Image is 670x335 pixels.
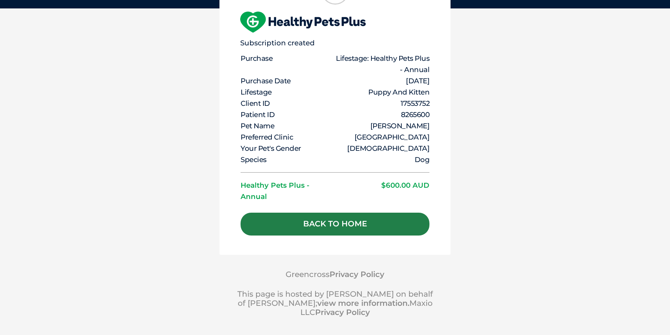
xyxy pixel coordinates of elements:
[336,154,430,165] dd: Dog
[336,131,430,143] dd: [GEOGRAPHIC_DATA]
[241,180,334,202] dt: Healthy Pets Plus - Annual
[240,39,430,47] p: Subscription created
[330,270,384,279] a: Privacy Policy
[233,270,437,286] div: Greencross
[241,120,334,131] dt: Pet Name
[241,131,334,143] dt: Preferred Clinic
[336,98,430,109] dd: 17553752
[241,53,334,64] dt: Purchase
[241,86,334,98] dt: Lifestage
[241,154,334,165] dt: Species
[241,213,429,236] a: Back to Home
[241,98,334,109] dt: Client ID
[336,180,430,191] dd: $600.00 AUD
[240,12,366,33] img: hpp-logo
[241,75,334,86] dt: Purchase Date
[336,143,430,154] dd: [DEMOGRAPHIC_DATA]
[336,109,430,120] dd: 8265600
[317,298,409,308] a: view more information.
[241,143,334,154] dt: Your pet's gender
[241,109,334,120] dt: Patient ID
[336,120,430,131] dd: [PERSON_NAME]
[336,86,430,98] dd: Puppy and Kitten
[315,308,370,317] a: Privacy Policy
[336,53,430,75] dd: Lifestage: Healthy Pets Plus - Annual
[336,75,430,86] dd: [DATE]
[233,286,437,317] div: This page is hosted by [PERSON_NAME] on behalf of [PERSON_NAME]; Maxio LLC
